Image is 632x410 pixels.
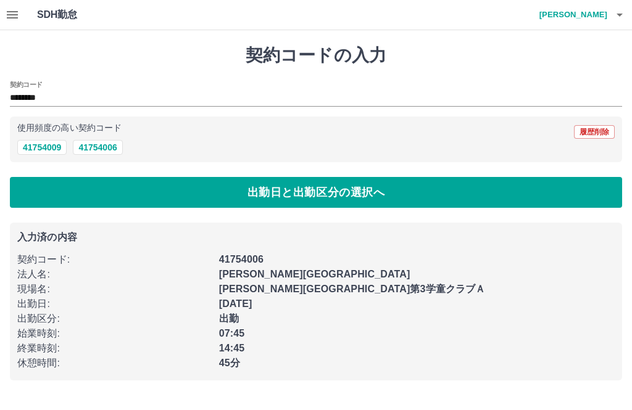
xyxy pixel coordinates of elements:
b: 14:45 [219,343,245,353]
p: 出勤日 : [17,297,212,311]
p: 休憩時間 : [17,356,212,371]
p: 始業時刻 : [17,326,212,341]
p: 使用頻度の高い契約コード [17,124,122,133]
b: [PERSON_NAME][GEOGRAPHIC_DATA] [219,269,410,279]
button: 履歴削除 [574,125,615,139]
p: 終業時刻 : [17,341,212,356]
b: [DATE] [219,298,252,309]
p: 契約コード : [17,252,212,267]
button: 41754006 [73,140,122,155]
p: 入力済の内容 [17,232,615,242]
button: 41754009 [17,140,67,155]
b: 出勤 [219,313,239,324]
p: 現場名 : [17,282,212,297]
p: 出勤区分 : [17,311,212,326]
p: 法人名 : [17,267,212,282]
b: 45分 [219,358,240,368]
h1: 契約コードの入力 [10,45,622,66]
button: 出勤日と出勤区分の選択へ [10,177,622,208]
h2: 契約コード [10,80,43,89]
b: 07:45 [219,328,245,338]
b: [PERSON_NAME][GEOGRAPHIC_DATA]第3学童クラブＡ [219,284,486,294]
b: 41754006 [219,254,264,264]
